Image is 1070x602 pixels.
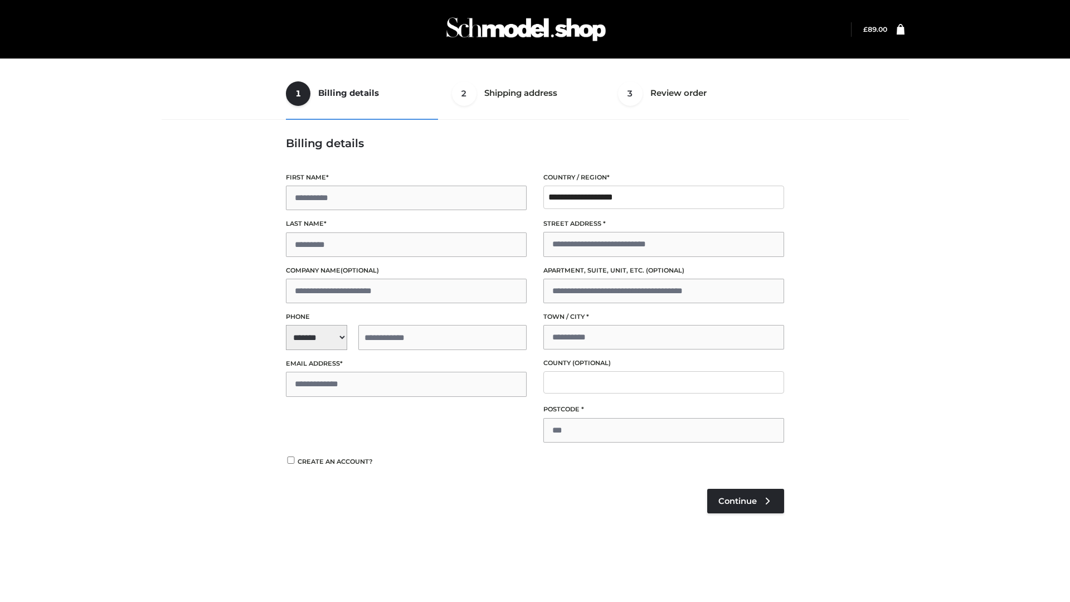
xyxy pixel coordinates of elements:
[341,266,379,274] span: (optional)
[298,458,373,465] span: Create an account?
[863,25,887,33] bdi: 89.00
[286,219,527,229] label: Last name
[286,137,784,150] h3: Billing details
[442,7,610,51] img: Schmodel Admin 964
[286,265,527,276] label: Company name
[286,358,527,369] label: Email address
[286,172,527,183] label: First name
[543,172,784,183] label: Country / Region
[543,312,784,322] label: Town / City
[543,404,784,415] label: Postcode
[286,457,296,464] input: Create an account?
[543,358,784,368] label: County
[863,25,868,33] span: £
[286,312,527,322] label: Phone
[863,25,887,33] a: £89.00
[572,359,611,367] span: (optional)
[718,496,757,506] span: Continue
[543,219,784,229] label: Street address
[543,265,784,276] label: Apartment, suite, unit, etc.
[646,266,684,274] span: (optional)
[707,489,784,513] a: Continue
